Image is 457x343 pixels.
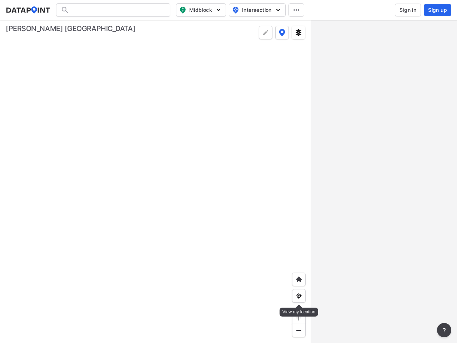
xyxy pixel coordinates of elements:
img: 5YPKRKmlfpI5mqlR8AD95paCi+0kK1fRFDJSaMmawlwaeJcJwk9O2fotCW5ve9gAAAAASUVORK5CYII= [275,6,282,14]
span: ? [441,326,447,334]
button: Sign up [424,4,451,16]
img: data-point-layers.37681fc9.svg [279,29,285,36]
button: Sign in [395,4,421,16]
img: dataPointLogo.9353c09d.svg [6,6,50,14]
img: zeq5HYn9AnE9l6UmnFLPAAAAAElFTkSuQmCC [295,292,302,299]
div: Polygon tool [259,26,272,39]
button: External layers [292,26,305,39]
div: Home [292,273,306,286]
span: Sign in [400,6,416,14]
button: Midblock [176,3,226,17]
img: MAAAAAElFTkSuQmCC [295,327,302,334]
a: Sign up [422,4,451,16]
img: layers.ee07997e.svg [295,29,302,36]
span: Intersection [232,6,281,14]
span: Sign up [428,6,447,14]
span: Midblock [179,6,221,14]
img: map_pin_int.54838e6b.svg [231,6,240,14]
button: DataPoint layers [275,26,289,39]
img: 5YPKRKmlfpI5mqlR8AD95paCi+0kK1fRFDJSaMmawlwaeJcJwk9O2fotCW5ve9gAAAAASUVORK5CYII= [215,6,222,14]
button: more [437,323,451,337]
img: +XpAUvaXAN7GudzAAAAAElFTkSuQmCC [295,276,302,283]
div: [PERSON_NAME] [GEOGRAPHIC_DATA] [6,24,135,34]
div: Zoom out [292,324,306,337]
div: Zoom in [292,311,306,325]
button: Intersection [229,3,286,17]
img: +Dz8AAAAASUVORK5CYII= [262,29,269,36]
a: Sign in [393,4,422,16]
img: map_pin_mid.602f9df1.svg [179,6,187,14]
img: ZvzfEJKXnyWIrJytrsY285QMwk63cM6Drc+sIAAAAASUVORK5CYII= [295,314,302,322]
